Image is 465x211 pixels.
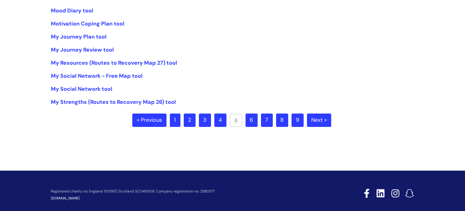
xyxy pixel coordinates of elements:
[51,59,177,66] a: My Resources (Routes to Recovery Map 27) tool
[51,85,112,93] a: My Social Network tool
[230,114,242,127] a: 5
[51,72,143,80] a: My Social Network - Free Map tool
[51,98,176,106] a: My Strengths (Routes to Recovery Map 26) tool
[276,114,288,127] a: 8
[51,196,80,201] a: [DOMAIN_NAME]
[170,114,180,127] a: 1
[51,20,124,27] a: Motivation Coping Plan tool
[246,114,258,127] a: 6
[199,114,211,127] a: 3
[51,7,93,14] a: Mood Diary tool
[51,46,114,53] a: My Journey Review tool
[261,114,273,127] a: 7
[214,114,226,127] a: 4
[51,33,107,40] a: My Journey Plan tool
[307,114,331,127] a: Next »
[292,114,304,127] a: 9
[184,114,196,127] a: 2
[132,114,167,127] a: « Previous
[51,189,321,193] p: Registered charity no. England 1001957, Scotland SCO40009. Company registration no. 2580377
